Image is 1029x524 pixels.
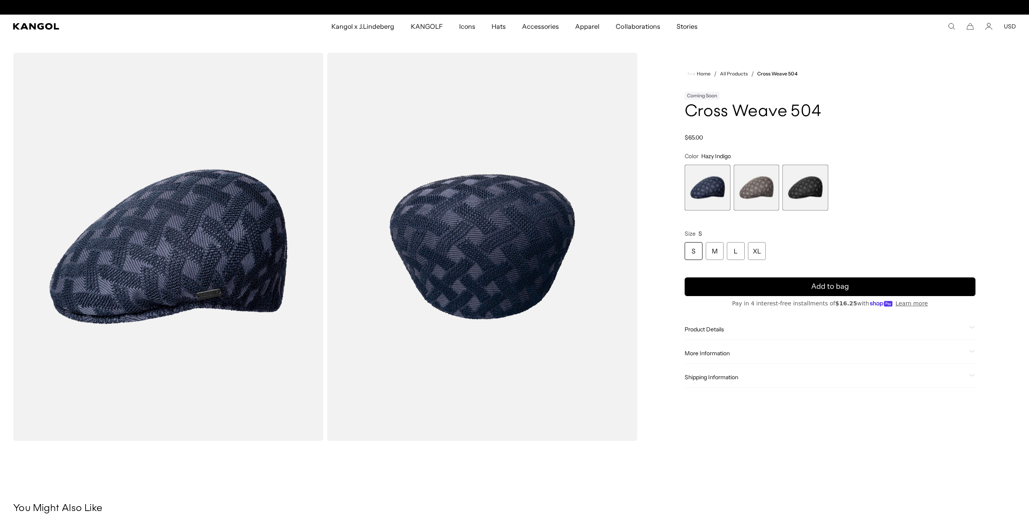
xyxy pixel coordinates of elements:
span: S [698,230,702,237]
a: Accessories [514,15,567,38]
button: Cart [967,23,974,30]
div: 2 of 3 [734,165,780,210]
a: Hats [483,15,514,38]
label: Black [782,165,828,210]
summary: Search here [948,23,955,30]
span: Stories [677,15,698,38]
div: 1 of 3 [685,165,730,210]
div: M [706,242,724,260]
a: Kangol x J.Lindeberg [323,15,403,38]
a: All Products [720,71,748,77]
a: Stories [668,15,706,38]
h1: Cross Weave 504 [685,103,975,121]
li: / [711,69,717,79]
span: Size [685,230,696,237]
a: Collaborations [608,15,668,38]
product-gallery: Gallery Viewer [13,53,638,441]
span: Kangol x J.Lindeberg [331,15,395,38]
span: Color [685,152,698,160]
span: Hats [492,15,506,38]
div: Announcement [431,4,598,11]
a: KANGOLF [403,15,451,38]
span: Home [695,71,711,77]
img: color-hazy-indigo [327,53,638,441]
span: More Information [685,350,966,357]
a: Cross Weave 504 [757,71,797,77]
div: Coming Soon [685,92,720,100]
span: Apparel [575,15,599,38]
button: USD [1004,23,1016,30]
label: Warm Grey [734,165,780,210]
div: S [685,242,702,260]
div: XL [748,242,766,260]
div: 1 of 2 [431,4,598,11]
a: Apparel [567,15,608,38]
h3: You Might Also Like [13,503,1016,515]
a: Home [688,70,711,77]
a: Icons [451,15,483,38]
span: Add to bag [811,281,849,292]
span: Collaborations [616,15,660,38]
button: Add to bag [685,277,975,296]
span: Hazy Indigo [701,152,731,160]
img: color-hazy-indigo [13,53,324,441]
div: 3 of 3 [782,165,828,210]
span: Product Details [685,326,966,333]
span: Shipping Information [685,374,966,381]
span: KANGOLF [411,15,443,38]
div: L [727,242,745,260]
nav: breadcrumbs [685,69,975,79]
span: $65.00 [685,134,703,141]
slideshow-component: Announcement bar [431,4,598,11]
a: Kangol [13,23,220,30]
li: / [748,69,754,79]
a: Account [985,23,992,30]
span: Accessories [522,15,559,38]
span: Icons [459,15,475,38]
label: Hazy Indigo [685,165,730,210]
